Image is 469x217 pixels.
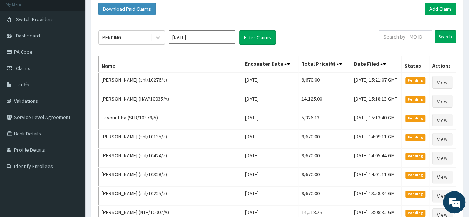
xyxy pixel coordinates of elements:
td: [DATE] 14:05:44 GMT [351,149,401,168]
span: Switch Providers [16,16,54,23]
td: 9,670.00 [298,73,351,92]
td: [PERSON_NAME] (snl/10225/a) [99,187,242,206]
td: [DATE] [242,187,298,206]
div: PENDING [102,34,121,41]
button: Filter Claims [239,30,276,45]
a: View [432,76,452,89]
span: Pending [405,191,426,197]
span: Pending [405,153,426,160]
td: [DATE] [242,92,298,111]
td: [DATE] [242,149,298,168]
a: View [432,152,452,164]
span: Pending [405,96,426,103]
a: View [432,171,452,183]
td: 9,670.00 [298,168,351,187]
input: Search by HMO ID [379,30,432,43]
td: [DATE] 15:21:07 GMT [351,73,401,92]
a: Add Claim [425,3,456,15]
textarea: Type your message and hit 'Enter' [4,141,141,167]
td: [PERSON_NAME] (snl/10328/a) [99,168,242,187]
td: [DATE] [242,168,298,187]
input: Search [435,30,456,43]
span: Claims [16,65,30,72]
td: 9,670.00 [298,187,351,206]
td: 14,125.00 [298,92,351,111]
td: [DATE] [242,130,298,149]
input: Select Month and Year [169,30,235,44]
div: Minimize live chat window [122,4,139,22]
th: Date Filed [351,56,401,73]
th: Encounter Date [242,56,298,73]
td: [PERSON_NAME] (snl/10276/a) [99,73,242,92]
td: [DATE] 15:18:13 GMT [351,92,401,111]
span: Pending [405,210,426,216]
div: Chat with us now [39,42,125,51]
td: 9,670.00 [298,130,351,149]
td: [DATE] 14:01:11 GMT [351,168,401,187]
td: [DATE] [242,111,298,130]
td: [DATE] 13:58:34 GMT [351,187,401,206]
td: [DATE] 14:09:11 GMT [351,130,401,149]
span: Pending [405,172,426,178]
td: [PERSON_NAME] (snl/10424/a) [99,149,242,168]
button: Download Paid Claims [98,3,156,15]
td: Favour Uba (SLB/10379/A) [99,111,242,130]
a: View [432,114,452,126]
td: 5,326.13 [298,111,351,130]
td: [PERSON_NAME] (snl/10135/a) [99,130,242,149]
img: d_794563401_company_1708531726252_794563401 [14,37,30,56]
span: Dashboard [16,32,40,39]
th: Total Price(₦) [298,56,351,73]
th: Name [99,56,242,73]
a: View [432,133,452,145]
td: [DATE] [242,73,298,92]
span: Pending [405,134,426,141]
th: Status [401,56,429,73]
span: Tariffs [16,81,29,88]
span: Pending [405,115,426,122]
a: View [432,190,452,202]
th: Actions [429,56,456,73]
a: View [432,95,452,108]
span: We're online! [43,63,102,138]
td: [PERSON_NAME] (HAV/10035/A) [99,92,242,111]
span: Pending [405,77,426,84]
td: [DATE] 15:13:40 GMT [351,111,401,130]
td: 9,670.00 [298,149,351,168]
